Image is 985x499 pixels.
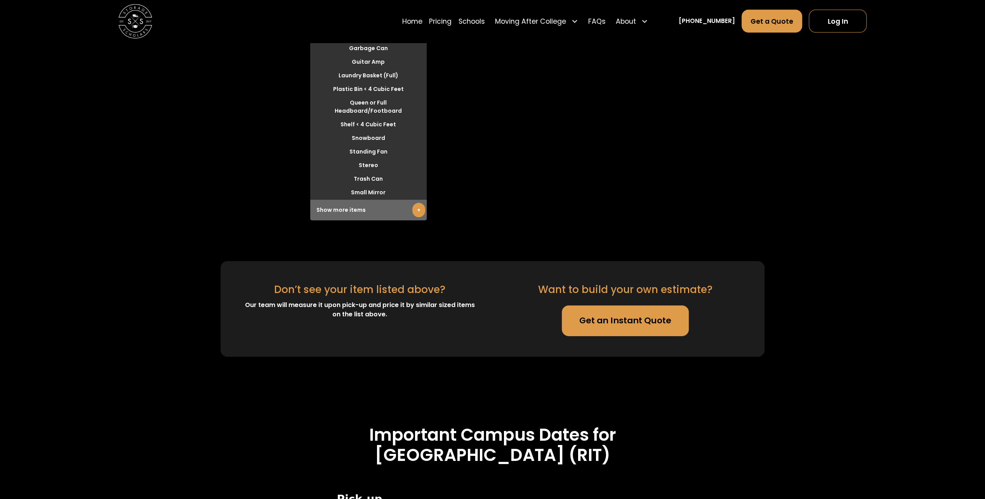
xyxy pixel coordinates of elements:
[118,4,153,38] a: home
[612,9,651,33] div: About
[186,445,799,466] h3: [GEOGRAPHIC_DATA] (RIT)
[459,9,485,33] a: Schools
[310,159,427,171] li: Stereo
[588,9,606,33] a: FAQs
[310,200,427,220] div: Show more items
[310,173,427,185] li: Trash Can
[495,16,566,26] div: Moving After College
[310,97,427,117] li: Queen or Full Headboard/Footboard
[310,83,427,95] li: Plastic Bin < 4 Cubic Feet
[616,16,636,26] div: About
[492,9,581,33] div: Moving After College
[679,17,735,26] a: [PHONE_NUMBER]
[310,132,427,144] li: Snowboard
[742,10,802,33] a: Get a Quote
[412,203,425,217] a: +
[538,282,712,297] div: Want to build your own estimate?
[310,119,427,131] li: Shelf < 4 Cubic Feet
[241,300,479,319] div: Our team will measure it upon pick-up and price it by similar sized items on the list above.
[310,42,427,54] li: Garbage Can
[310,70,427,82] li: Laundry Basket (Full)
[310,146,427,158] li: Standing Fan
[186,425,799,445] h3: Important Campus Dates for
[809,10,867,33] a: Log In
[429,9,452,33] a: Pricing
[118,4,153,38] img: Storage Scholars main logo
[402,9,422,33] a: Home
[562,305,689,336] a: Get an Instant Quote
[274,282,445,297] div: Don’t see your item listed above?
[310,187,427,199] li: Small Mirror
[310,56,427,68] li: Guitar Amp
